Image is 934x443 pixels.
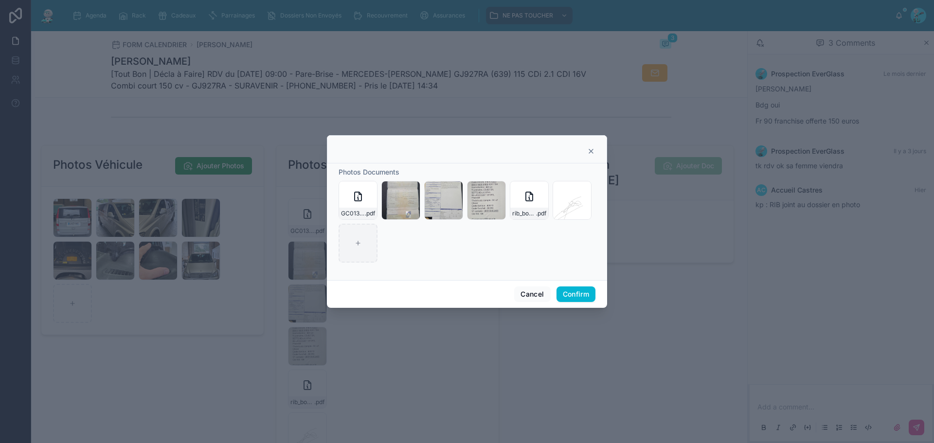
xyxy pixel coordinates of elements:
[557,286,595,302] button: Confirm
[514,286,550,302] button: Cancel
[365,210,375,217] span: .pdf
[341,210,365,217] span: GC01366410_attestation_assurance-1
[512,210,536,217] span: rib_boursobank-1706113078191-(1)
[339,168,399,176] span: Photos Documents
[536,210,546,217] span: .pdf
